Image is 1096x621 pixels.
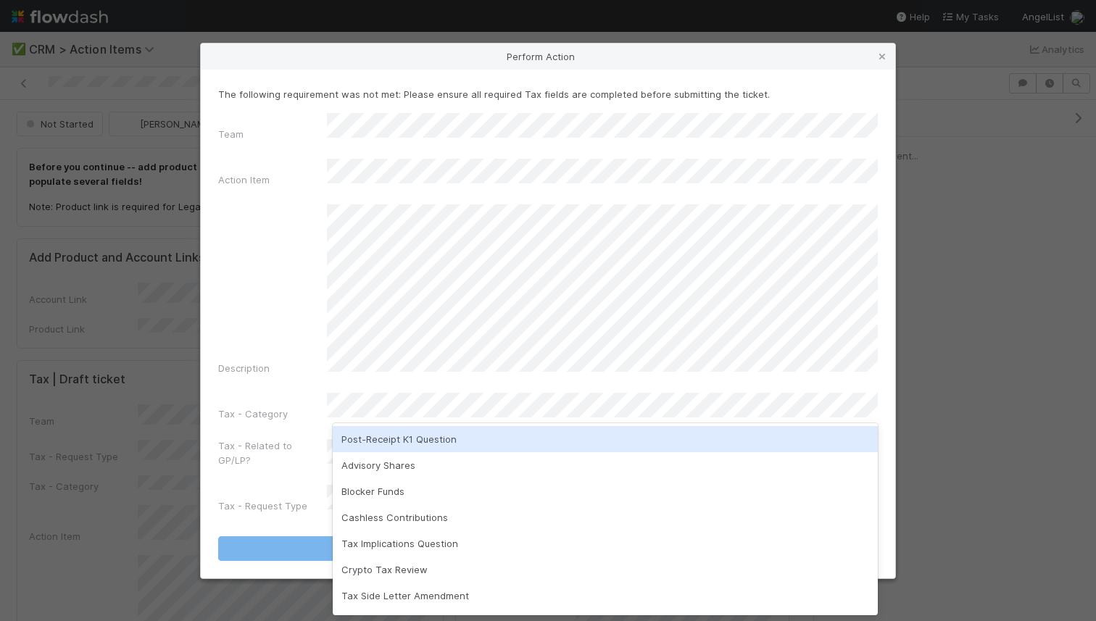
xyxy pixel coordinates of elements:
div: Advisory Shares [333,452,878,478]
div: Post-Receipt K1 Question [333,426,878,452]
div: Tax Implications Question [333,530,878,557]
div: Tax Side Letter Amendment [333,583,878,609]
div: Cashless Contributions [333,504,878,530]
label: Tax - Related to GP/LP? [218,438,327,467]
label: Description [218,361,270,375]
div: Perform Action [201,43,895,70]
button: Submit Ticket / Kickoff Action Item [218,536,878,561]
label: Tax - Request Type [218,499,307,513]
label: Action Item [218,172,270,187]
div: Blocker Funds [333,478,878,504]
label: Team [218,127,244,141]
div: Crypto Tax Review [333,557,878,583]
p: The following requirement was not met: Please ensure all required Tax fields are completed before... [218,87,878,101]
label: Tax - Category [218,407,288,421]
